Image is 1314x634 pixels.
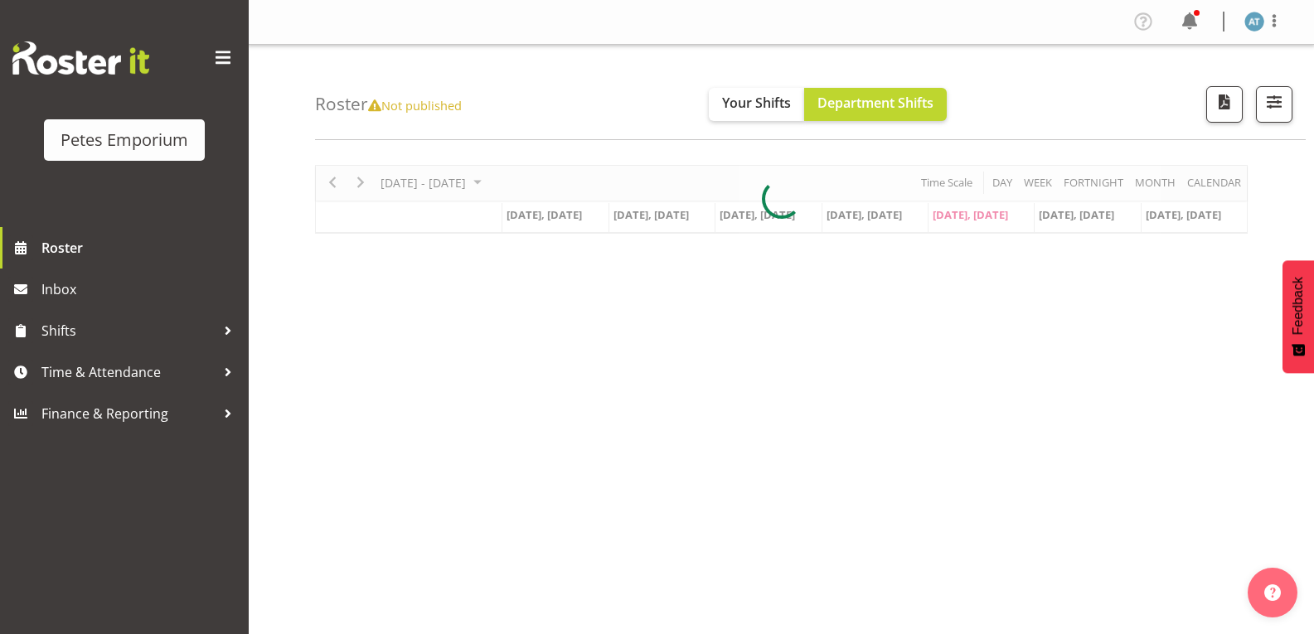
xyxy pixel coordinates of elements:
span: Your Shifts [722,94,791,112]
span: Roster [41,235,240,260]
span: Department Shifts [817,94,933,112]
span: Not published [368,97,462,114]
button: Department Shifts [804,88,947,121]
span: Shifts [41,318,216,343]
span: Time & Attendance [41,360,216,385]
img: Rosterit website logo [12,41,149,75]
button: Your Shifts [709,88,804,121]
span: Finance & Reporting [41,401,216,426]
img: alex-micheal-taniwha5364.jpg [1244,12,1264,31]
button: Download a PDF of the roster according to the set date range. [1206,86,1243,123]
h4: Roster [315,94,462,114]
img: help-xxl-2.png [1264,584,1281,601]
span: Inbox [41,277,240,302]
button: Feedback - Show survey [1282,260,1314,373]
div: Petes Emporium [61,128,188,152]
span: Feedback [1291,277,1306,335]
button: Filter Shifts [1256,86,1292,123]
